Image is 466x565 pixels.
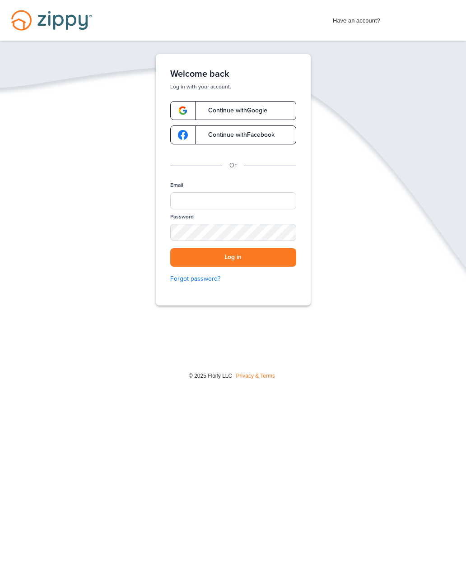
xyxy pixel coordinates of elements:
[199,132,275,138] span: Continue with Facebook
[170,213,194,221] label: Password
[178,106,188,116] img: google-logo
[236,373,275,379] a: Privacy & Terms
[229,161,237,171] p: Or
[333,11,380,26] span: Have an account?
[170,125,296,144] a: google-logoContinue withFacebook
[170,83,296,90] p: Log in with your account.
[170,248,296,267] button: Log in
[170,69,296,79] h1: Welcome back
[170,181,183,189] label: Email
[189,373,232,379] span: © 2025 Floify LLC
[199,107,267,114] span: Continue with Google
[170,192,296,209] input: Email
[170,274,296,284] a: Forgot password?
[170,101,296,120] a: google-logoContinue withGoogle
[170,224,296,241] input: Password
[178,130,188,140] img: google-logo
